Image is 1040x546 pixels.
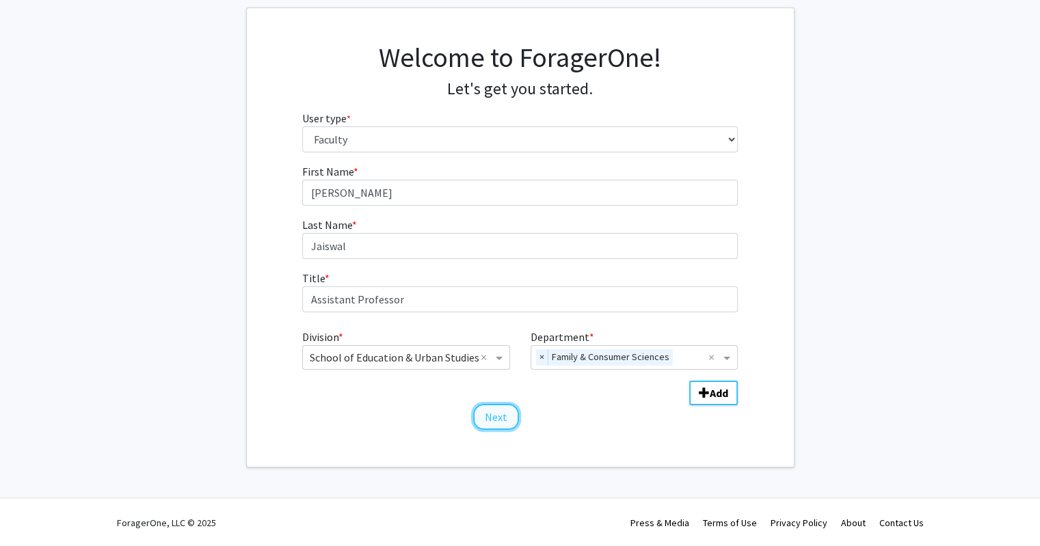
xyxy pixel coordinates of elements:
ng-select: Department [531,345,738,370]
b: Add [710,386,728,400]
ng-select: Division [302,345,509,370]
span: Title [302,271,325,285]
button: Add Division/Department [689,381,738,405]
a: Press & Media [630,517,689,529]
a: About [841,517,866,529]
label: User type [302,110,351,126]
div: Department [520,329,748,370]
span: × [536,349,548,366]
span: Clear all [481,349,492,366]
span: Family & Consumer Sciences [548,349,673,366]
iframe: Chat [10,484,58,536]
span: Clear all [708,349,720,366]
a: Terms of Use [703,517,757,529]
a: Contact Us [879,517,924,529]
button: Next [473,404,519,430]
div: Division [292,329,520,370]
h1: Welcome to ForagerOne! [302,41,738,74]
h4: Let's get you started. [302,79,738,99]
span: Last Name [302,218,352,232]
a: Privacy Policy [771,517,827,529]
span: First Name [302,165,354,178]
